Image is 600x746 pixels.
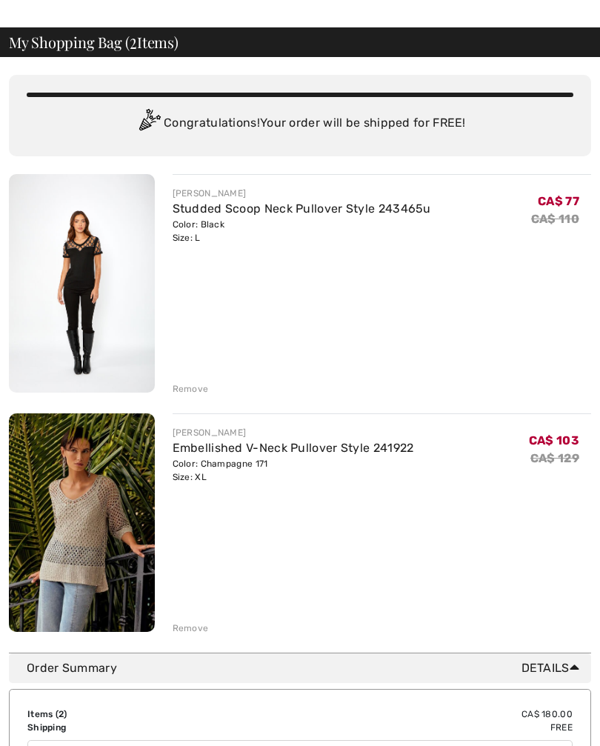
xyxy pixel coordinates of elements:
img: Congratulation2.svg [134,109,164,139]
td: Free [224,721,573,734]
a: Studded Scoop Neck Pullover Style 243465u [173,202,431,216]
div: Order Summary [27,659,585,677]
div: Remove [173,622,209,635]
div: [PERSON_NAME] [173,187,431,200]
span: Details [521,659,585,677]
td: CA$ 180.00 [224,707,573,721]
s: CA$ 110 [531,212,579,226]
div: Color: Champagne 171 Size: XL [173,457,414,484]
s: CA$ 129 [530,451,579,465]
td: Shipping [27,721,224,734]
td: Items ( ) [27,707,224,721]
span: 2 [130,31,137,50]
span: My Shopping Bag ( Items) [9,35,179,50]
span: 2 [59,709,64,719]
span: CA$ 77 [538,194,579,208]
div: Remove [173,382,209,396]
span: CA$ 103 [529,433,579,447]
img: Embellished V-Neck Pullover Style 241922 [9,413,155,632]
div: Congratulations! Your order will be shipped for FREE! [27,109,573,139]
img: Studded Scoop Neck Pullover Style 243465u [9,174,155,393]
div: [PERSON_NAME] [173,426,414,439]
div: Color: Black Size: L [173,218,431,244]
a: Embellished V-Neck Pullover Style 241922 [173,441,414,455]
